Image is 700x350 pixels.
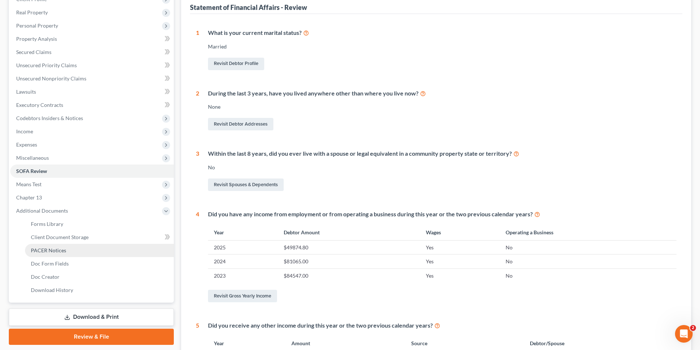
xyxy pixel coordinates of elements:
[25,244,174,257] a: PACER Notices
[208,58,264,70] a: Revisit Debtor Profile
[10,85,174,98] a: Lawsuits
[196,149,199,192] div: 3
[16,102,63,108] span: Executory Contracts
[278,224,420,240] th: Debtor Amount
[208,103,676,111] div: None
[31,287,73,293] span: Download History
[16,49,51,55] span: Secured Claims
[25,284,174,297] a: Download History
[208,118,273,130] a: Revisit Debtor Addresses
[196,89,199,132] div: 2
[31,274,60,280] span: Doc Creator
[208,149,676,158] div: Within the last 8 years, did you ever live with a spouse or legal equivalent in a community prope...
[31,234,89,240] span: Client Document Storage
[25,257,174,270] a: Doc Form Fields
[16,141,37,148] span: Expenses
[500,241,676,255] td: No
[16,115,83,121] span: Codebtors Insiders & Notices
[25,217,174,231] a: Forms Library
[208,268,278,282] td: 2023
[208,43,676,50] div: Married
[16,194,42,201] span: Chapter 13
[16,36,57,42] span: Property Analysis
[16,89,36,95] span: Lawsuits
[208,178,284,191] a: Revisit Spouses & Dependents
[9,329,174,345] a: Review & File
[420,255,500,268] td: Yes
[500,255,676,268] td: No
[31,221,63,227] span: Forms Library
[208,255,278,268] td: 2024
[9,308,174,326] a: Download & Print
[420,268,500,282] td: Yes
[16,128,33,134] span: Income
[190,3,307,12] div: Statement of Financial Affairs - Review
[208,224,278,240] th: Year
[16,62,77,68] span: Unsecured Priority Claims
[208,290,277,302] a: Revisit Gross Yearly Income
[31,260,69,267] span: Doc Form Fields
[208,164,676,171] div: No
[208,241,278,255] td: 2025
[16,75,86,82] span: Unsecured Nonpriority Claims
[10,98,174,112] a: Executory Contracts
[16,208,68,214] span: Additional Documents
[10,165,174,178] a: SOFA Review
[25,231,174,244] a: Client Document Storage
[25,270,174,284] a: Doc Creator
[196,29,199,72] div: 1
[500,224,676,240] th: Operating a Business
[208,89,676,98] div: During the last 3 years, have you lived anywhere other than where you live now?
[420,241,500,255] td: Yes
[16,168,47,174] span: SOFA Review
[420,224,500,240] th: Wages
[208,29,676,37] div: What is your current marital status?
[31,247,66,253] span: PACER Notices
[500,268,676,282] td: No
[690,325,696,331] span: 2
[278,241,420,255] td: $49874.80
[208,321,676,330] div: Did you receive any other income during this year or the two previous calendar years?
[196,210,199,304] div: 4
[278,268,420,282] td: $84547.00
[16,22,58,29] span: Personal Property
[675,325,693,343] iframe: Intercom live chat
[16,155,49,161] span: Miscellaneous
[10,32,174,46] a: Property Analysis
[16,181,42,187] span: Means Test
[278,255,420,268] td: $81065.00
[10,46,174,59] a: Secured Claims
[16,9,48,15] span: Real Property
[208,210,676,219] div: Did you have any income from employment or from operating a business during this year or the two ...
[10,72,174,85] a: Unsecured Nonpriority Claims
[10,59,174,72] a: Unsecured Priority Claims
